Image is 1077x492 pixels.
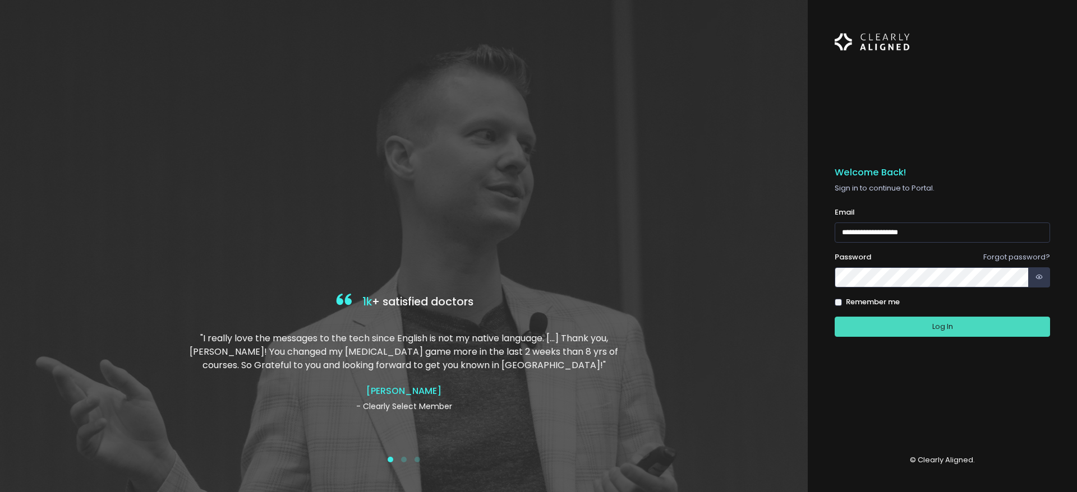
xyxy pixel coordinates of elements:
[187,332,621,372] p: "I really love the messages to the tech since English is not my native language. […] Thank you, [...
[835,167,1050,178] h5: Welcome Back!
[835,252,871,263] label: Password
[835,454,1050,466] p: © Clearly Aligned.
[187,386,621,396] h4: [PERSON_NAME]
[846,296,900,308] label: Remember me
[983,252,1050,262] a: Forgot password?
[187,401,621,412] p: - Clearly Select Member
[835,27,910,57] img: Logo Horizontal
[835,317,1050,337] button: Log In
[835,207,855,218] label: Email
[835,183,1050,194] p: Sign in to continue to Portal.
[362,294,372,309] span: 1k
[187,291,621,314] h4: + satisfied doctors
